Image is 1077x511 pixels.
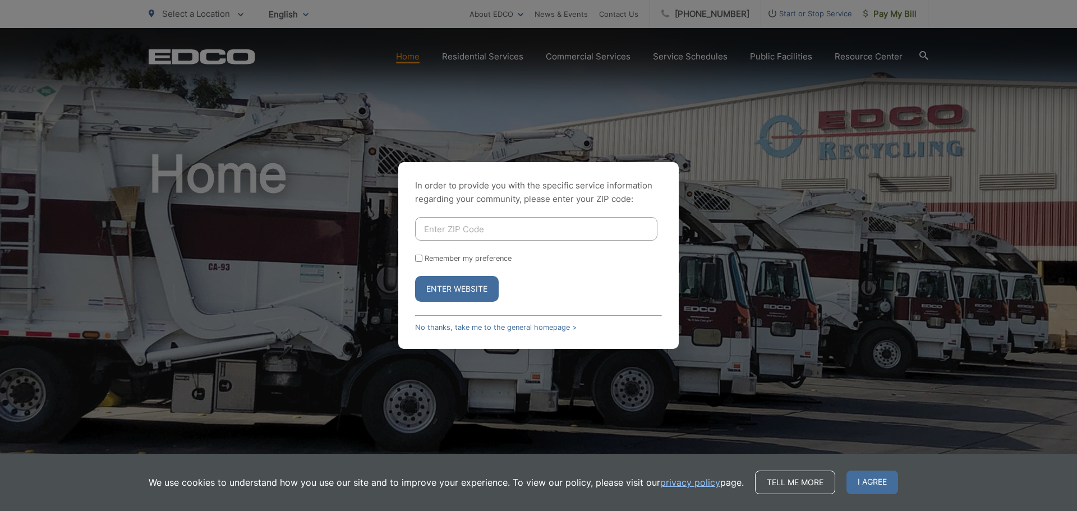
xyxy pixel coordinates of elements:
[425,254,512,263] label: Remember my preference
[660,476,720,489] a: privacy policy
[415,323,577,332] a: No thanks, take me to the general homepage >
[846,471,898,494] span: I agree
[415,276,499,302] button: Enter Website
[415,179,662,206] p: In order to provide you with the specific service information regarding your community, please en...
[149,476,744,489] p: We use cookies to understand how you use our site and to improve your experience. To view our pol...
[755,471,835,494] a: Tell me more
[415,217,657,241] input: Enter ZIP Code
